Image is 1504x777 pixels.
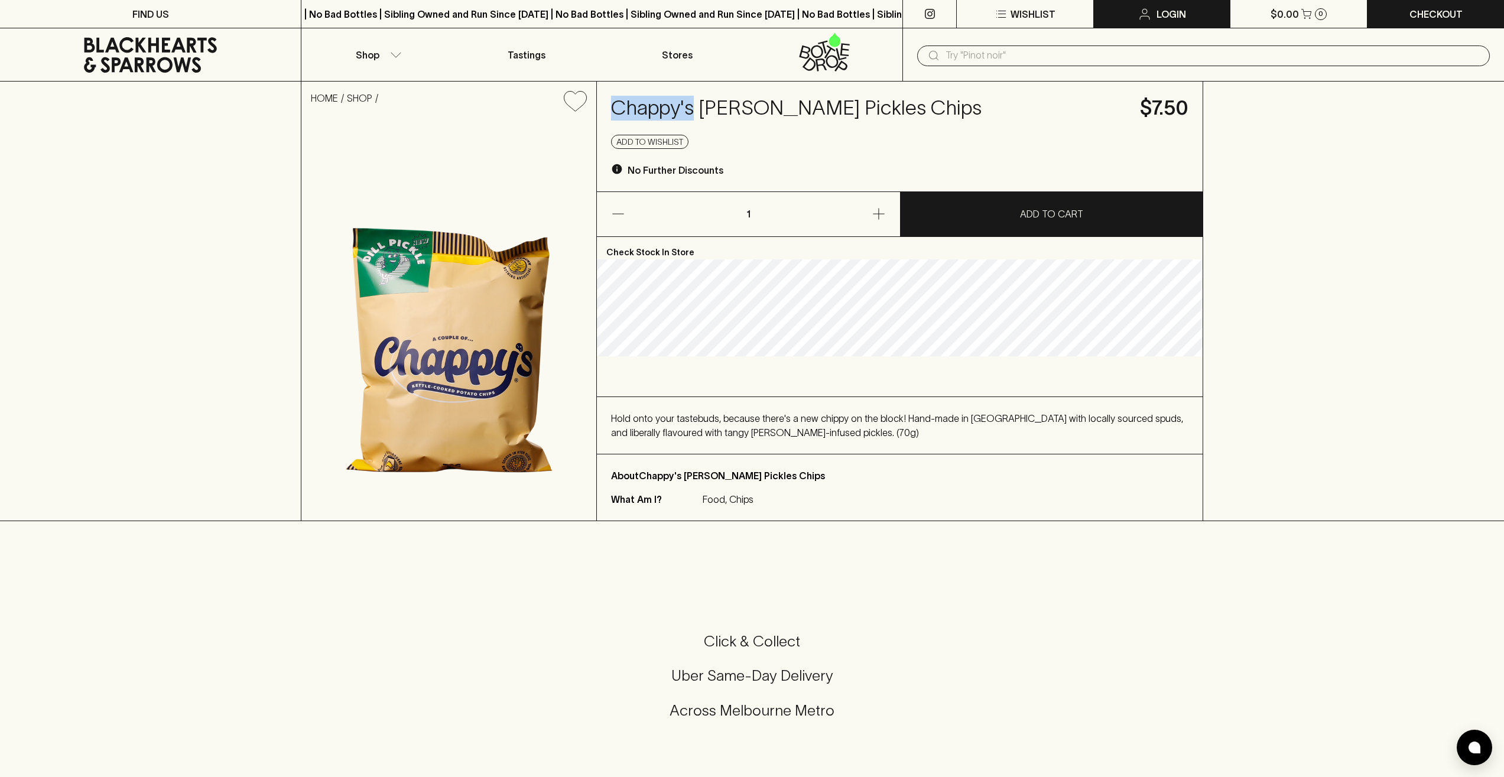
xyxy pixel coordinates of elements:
a: Tastings [451,28,602,81]
p: ADD TO CART [1020,207,1083,221]
p: Checkout [1409,7,1463,21]
p: Stores [662,48,693,62]
input: Try "Pinot noir" [946,46,1480,65]
a: SHOP [347,93,372,103]
img: 77693.png [301,121,596,521]
h5: Click & Collect [14,632,1490,651]
p: 0 [1318,11,1323,17]
p: Food, Chips [703,492,753,506]
p: $0.00 [1271,7,1299,21]
p: Tastings [508,48,545,62]
h4: Chappy's [PERSON_NAME] Pickles Chips [611,96,1126,121]
p: Shop [356,48,379,62]
button: Add to wishlist [559,86,592,116]
h4: $7.50 [1140,96,1188,121]
button: Add to wishlist [611,135,688,149]
p: 1 [734,192,762,236]
img: bubble-icon [1469,742,1480,753]
button: Shop [301,28,451,81]
p: Check Stock In Store [597,237,1203,259]
p: FIND US [132,7,169,21]
p: Login [1157,7,1186,21]
p: Wishlist [1011,7,1055,21]
p: No Further Discounts [628,163,723,177]
a: Stores [602,28,752,81]
span: Hold onto your tastebuds, because there's a new chippy on the block! Hand-made in [GEOGRAPHIC_DAT... [611,413,1183,438]
h5: Uber Same-Day Delivery [14,666,1490,685]
h5: Across Melbourne Metro [14,701,1490,720]
button: ADD TO CART [901,192,1203,236]
p: What Am I? [611,492,700,506]
a: HOME [311,93,338,103]
p: About Chappy's [PERSON_NAME] Pickles Chips [611,469,1188,483]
